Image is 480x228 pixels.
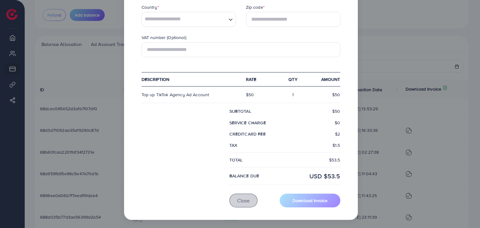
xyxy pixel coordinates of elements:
[224,131,285,137] div: creditCard fee
[224,142,285,148] div: Tax
[280,194,340,207] button: Download Invoice
[142,4,159,10] label: Country
[224,157,285,163] div: Total
[224,171,285,181] div: balance due
[453,200,475,223] iframe: Chat
[246,4,265,10] label: Zip code
[285,108,345,114] div: $50
[137,76,241,82] div: Description
[285,171,345,181] div: USD $53.5
[137,92,241,98] div: Top up TikTok Agency Ad Account
[224,120,285,126] div: Service charge
[241,76,276,82] div: Rate
[310,76,345,82] div: Amount
[276,92,310,98] div: 1
[142,34,186,41] label: VAT number (Optional)
[237,197,250,204] span: Close
[285,142,345,148] div: $1.5
[241,92,276,98] div: $50
[285,157,345,163] div: $53.5
[285,120,345,126] div: $0
[224,108,285,114] div: subtotal
[292,197,327,204] span: Download Invoice
[229,194,257,207] button: Close
[276,76,310,82] div: qty
[310,92,345,98] div: $50
[285,131,345,137] div: $2
[142,12,226,27] input: Search for option
[142,12,236,27] div: Search for option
